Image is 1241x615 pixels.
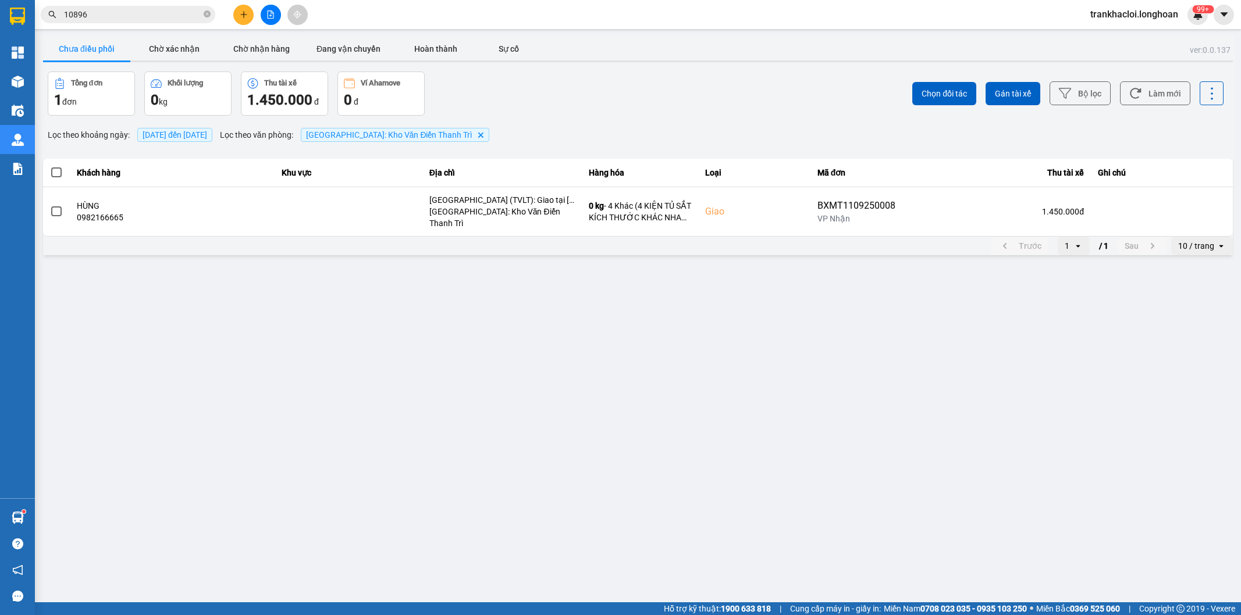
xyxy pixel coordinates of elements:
span: 1 [54,92,62,108]
img: warehouse-icon [12,105,24,117]
span: Lọc theo văn phòng : [220,128,293,141]
strong: 0369 525 060 [1070,604,1120,613]
sup: 390 [1192,5,1214,13]
button: Chờ nhận hàng [218,37,305,60]
div: 1.450.000 đ [909,206,1084,217]
img: icon-new-feature [1193,9,1203,20]
div: 10 / trang [1178,240,1214,252]
button: previous page. current page 1 / 1 [991,237,1048,255]
img: warehouse-icon [12,134,24,146]
svg: Delete [477,131,484,138]
img: dashboard-icon [12,47,24,59]
div: đơn [54,91,129,109]
th: Khu vực [275,159,422,187]
span: [DATE] đến [DATE] [137,128,212,142]
div: Giao [705,205,803,219]
button: Tổng đơn1đơn [48,71,135,116]
span: aim [293,10,301,19]
button: Làm mới [1120,81,1190,105]
div: kg [151,91,225,109]
button: aim [287,5,308,25]
button: Bộ lọc [1050,81,1111,105]
th: Hàng hóa [582,159,698,187]
span: Hỗ trợ kỹ thuật: [664,602,771,615]
th: Ghi chú [1091,159,1233,187]
div: Thu tài xế [909,166,1084,180]
th: Địa chỉ [422,159,582,187]
button: Thu tài xế1.450.000 đ [241,71,328,116]
span: close-circle [204,9,211,20]
button: caret-down [1214,5,1234,25]
span: question-circle [12,538,23,549]
span: file-add [266,10,275,19]
button: Ví Ahamove0 đ [337,71,425,116]
div: 0982166665 [77,212,268,223]
span: 0 [344,92,352,108]
div: HÙNG [77,200,268,212]
strong: 1900 633 818 [721,604,771,613]
input: Tìm tên, số ĐT hoặc mã đơn [64,8,201,21]
button: next page. current page 1 / 1 [1118,237,1167,255]
span: Miền Bắc [1036,602,1120,615]
button: Gán tài xế [986,82,1040,105]
span: close-circle [204,10,211,17]
sup: 1 [22,510,26,513]
button: file-add [261,5,281,25]
button: Chờ xác nhận [130,37,218,60]
span: ⚪️ [1030,606,1033,611]
button: plus [233,5,254,25]
span: | [780,602,781,615]
button: Chọn đối tác [912,82,976,105]
button: Đang vận chuyển [305,37,392,60]
span: Miền Nam [884,602,1027,615]
img: warehouse-icon [12,512,24,524]
span: 0 kg [589,201,604,210]
span: message [12,591,23,602]
div: đ [344,91,418,109]
svg: open [1073,241,1083,251]
span: Chọn đối tác [922,88,967,99]
button: Chưa điều phối [43,37,130,60]
strong: 0708 023 035 - 0935 103 250 [920,604,1027,613]
img: logo-vxr [10,8,25,25]
input: Selected 10 / trang. [1215,240,1217,252]
span: / 1 [1099,239,1108,253]
span: | [1129,602,1130,615]
th: Loại [698,159,810,187]
th: Khách hàng [70,159,275,187]
svg: open [1217,241,1226,251]
div: Thu tài xế [264,79,297,87]
button: Hoàn thành [392,37,479,60]
span: 0 [151,92,159,108]
img: solution-icon [12,163,24,175]
div: BXMT1109250008 [817,199,895,213]
span: 14/09/2025 đến 14/09/2025 [143,130,207,140]
span: Gán tài xế [995,88,1031,99]
span: caret-down [1219,9,1229,20]
div: VP Nhận [817,213,895,224]
button: Khối lượng0kg [144,71,232,116]
div: [GEOGRAPHIC_DATA]: Kho Văn Điển Thanh Trì [429,206,575,229]
span: copyright [1176,605,1185,613]
span: Cung cấp máy in - giấy in: [790,602,881,615]
span: search [48,10,56,19]
span: 1.450.000 [247,92,312,108]
div: - 4 Khác (4 KIỆN TỦ SẮT KÍCH THƯỚC KHÁC NHAU BỌC XỐP NỔ ) [589,200,691,223]
div: đ [247,91,322,109]
span: trankhacloi.longhoan [1081,7,1187,22]
span: plus [240,10,248,19]
div: Ví Ahamove [361,79,400,87]
span: Lọc theo khoảng ngày : [48,128,130,141]
th: Mã đơn [810,159,902,187]
span: Hà Nội: Kho Văn Điển Thanh Trì, close by backspace [301,128,489,142]
img: warehouse-icon [12,76,24,88]
div: 1 [1065,240,1069,252]
div: Tổng đơn [71,79,102,87]
div: Khối lượng [168,79,203,87]
span: notification [12,564,23,575]
div: [GEOGRAPHIC_DATA] (TVLT): Giao tại [GEOGRAPHIC_DATA] [GEOGRAPHIC_DATA] [429,194,575,206]
span: Hà Nội: Kho Văn Điển Thanh Trì [306,130,472,140]
button: Sự cố [479,37,538,60]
